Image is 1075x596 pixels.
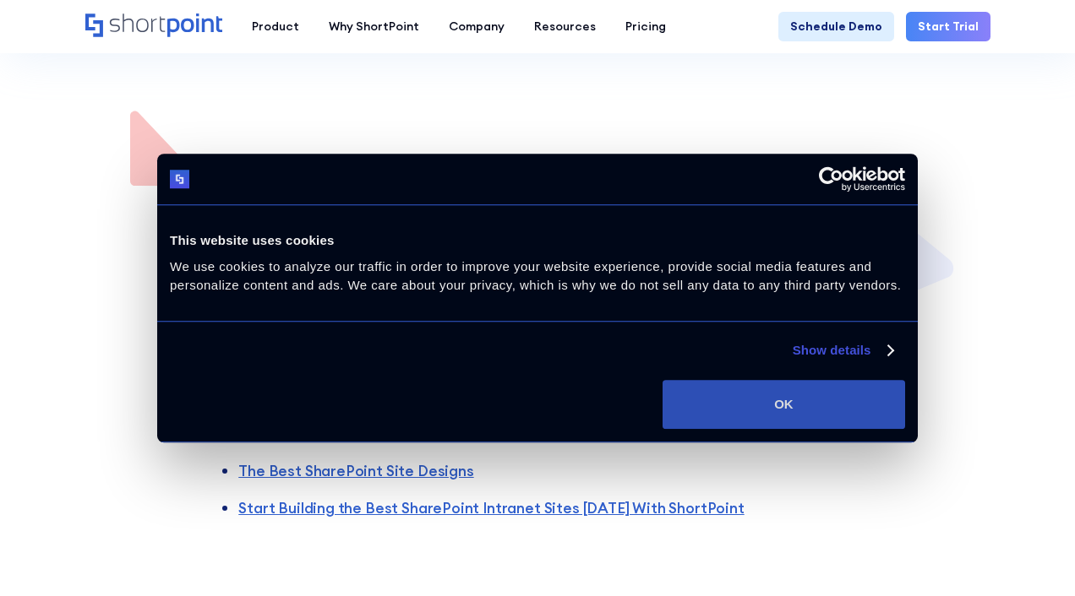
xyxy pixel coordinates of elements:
iframe: Chat Widget [990,515,1075,596]
a: Start Trial [906,12,990,41]
div: チャットウィジェット [990,515,1075,596]
button: OK [663,380,905,429]
a: Usercentrics Cookiebot - opens in a new window [757,166,905,192]
a: Company [434,12,520,41]
div: This website uses cookies [170,230,905,251]
a: Resources [520,12,611,41]
a: Why ShortPoint [314,12,434,41]
a: The Best SharePoint Site Designs [238,461,473,480]
div: Product [252,18,299,35]
div: Resources [534,18,596,35]
a: Show details [793,340,892,360]
div: Why ShortPoint [329,18,419,35]
a: Schedule Demo [778,12,894,41]
div: Company [449,18,505,35]
a: Pricing [611,12,681,41]
div: Pricing [625,18,666,35]
a: Start Building the Best SharePoint Intranet Sites [DATE] With ShortPoint [238,498,744,517]
a: Product [237,12,314,41]
a: Home [85,14,223,39]
span: We use cookies to analyze our traffic in order to improve your website experience, provide social... [170,259,901,293]
img: logo [170,170,189,189]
